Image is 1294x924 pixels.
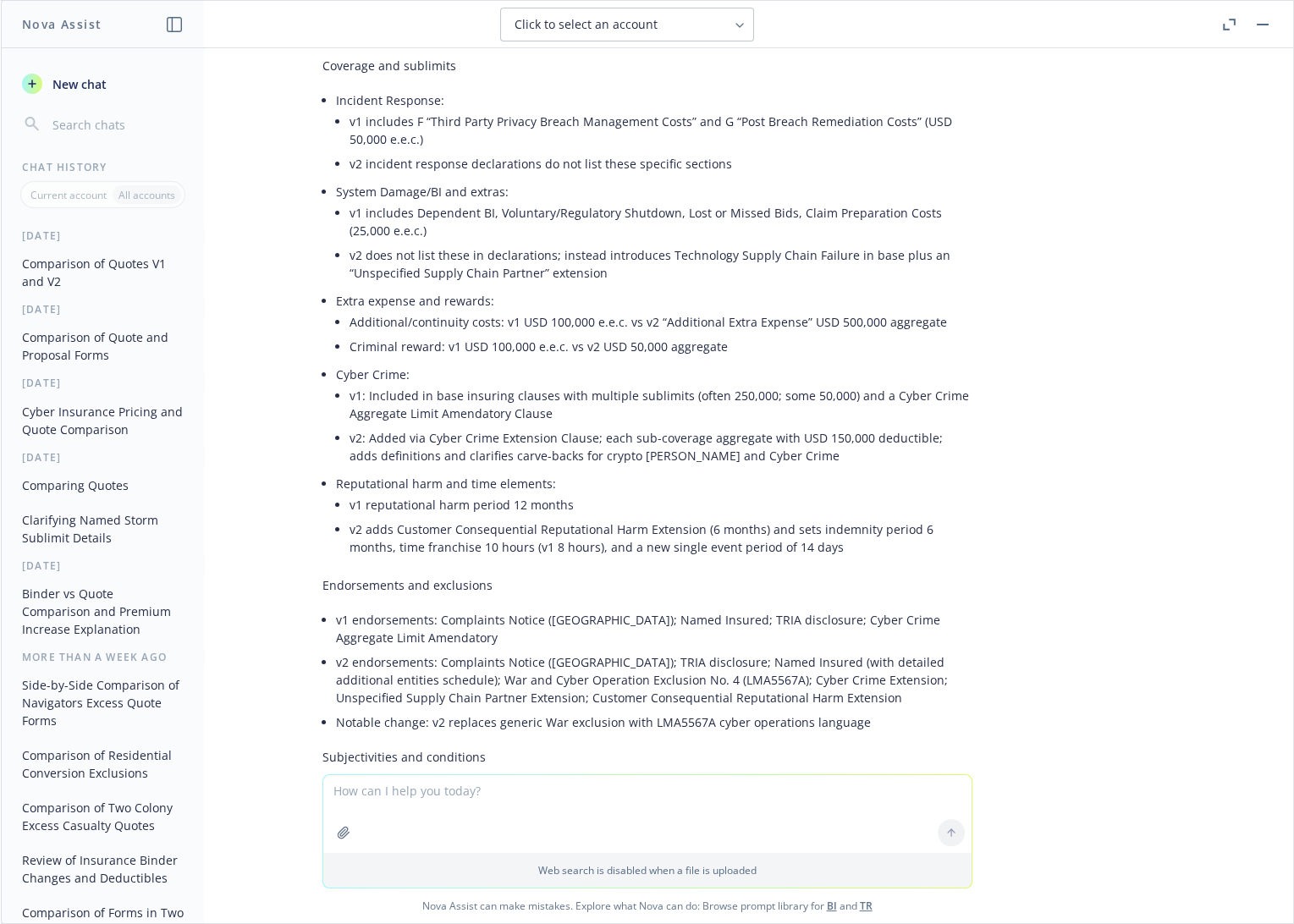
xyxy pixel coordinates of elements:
[15,506,190,552] button: Clarifying Named Storm Sublimit Details
[336,179,972,289] li: System Damage/BI and extras:
[860,899,873,913] a: TR
[350,310,972,334] li: Additional/continuity costs: v1 USD 100,000 e.e.c. vs v2 “Additional Extra Expense” USD 500,000 a...
[322,57,972,74] p: Coverage and sublimits
[350,426,972,468] li: v2: Added via Cyber Crime Extension Clause; each sub-coverage aggregate with USD 150,000 deductib...
[15,846,190,892] button: Review of Insurance Binder Changes and Deductibles
[500,8,754,41] button: Click to select an account
[336,650,972,710] li: v2 endorsements: Complaints Notice ([GEOGRAPHIC_DATA]); TRIA disclosure; Named Insured (with deta...
[350,243,972,285] li: v2 does not list these in declarations; instead introduces Technology Supply Chain Failure in bas...
[350,492,972,517] li: v1 reputational harm period 12 months
[350,201,972,243] li: v1 includes Dependent BI, Voluntary/Regulatory Shutdown, Lost or Missed Bids, Claim Preparation C...
[336,362,972,471] li: Cyber Crime:
[2,558,204,573] div: [DATE]
[22,15,102,33] h1: Nova Assist
[15,323,190,369] button: Comparison of Quote and Proposal Forms
[30,188,107,202] p: Current account
[2,302,204,316] div: [DATE]
[2,160,204,174] div: Chat History
[515,16,658,33] span: Click to select an account
[15,580,190,643] button: Binder vs Quote Comparison and Premium Increase Explanation
[350,517,972,559] li: v2 adds Customer Consequential Reputational Harm Extension (6 months) and sets indemnity period 6...
[15,398,190,443] button: Cyber Insurance Pricing and Quote Comparison
[8,888,1286,923] span: Nova Assist can make mistakes. Explore what Nova can do: Browse prompt library for and
[350,383,972,426] li: v1: Included in base insuring clauses with multiple sublimits (often 250,000; some 50,000) and a ...
[15,741,190,787] button: Comparison of Residential Conversion Exclusions
[2,376,204,390] div: [DATE]
[49,113,184,136] input: Search chats
[333,863,961,877] p: Web search is disabled when a file is uploaded
[2,650,204,664] div: More than a week ago
[350,151,972,176] li: v2 incident response declarations do not list these specific sections
[827,899,837,913] a: BI
[15,69,190,99] button: New chat
[322,748,972,766] p: Subjectivities and conditions
[118,188,175,202] p: All accounts
[336,608,972,650] li: v1 endorsements: Complaints Notice ([GEOGRAPHIC_DATA]); Named Insured; TRIA disclosure; Cyber Cri...
[322,576,972,594] p: Endorsements and exclusions
[336,710,972,734] li: Notable change: v2 replaces generic War exclusion with LMA5567A cyber operations language
[350,109,972,151] li: v1 includes F “Third Party Privacy Breach Management Costs” and G “Post Breach Remediation Costs”...
[15,671,190,734] button: Side-by-Side Comparison of Navigators Excess Quote Forms
[336,289,972,362] li: Extra expense and rewards:
[15,471,190,499] button: Comparing Quotes
[15,250,190,295] button: Comparison of Quotes V1 and V2
[49,75,107,93] span: New chat
[2,450,204,465] div: [DATE]
[336,88,972,179] li: Incident Response:
[350,334,972,359] li: Criminal reward: v1 USD 100,000 e.e.c. vs v2 USD 50,000 aggregate
[15,794,190,839] button: Comparison of Two Colony Excess Casualty Quotes
[336,471,972,563] li: Reputational harm and time elements:
[2,228,204,243] div: [DATE]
